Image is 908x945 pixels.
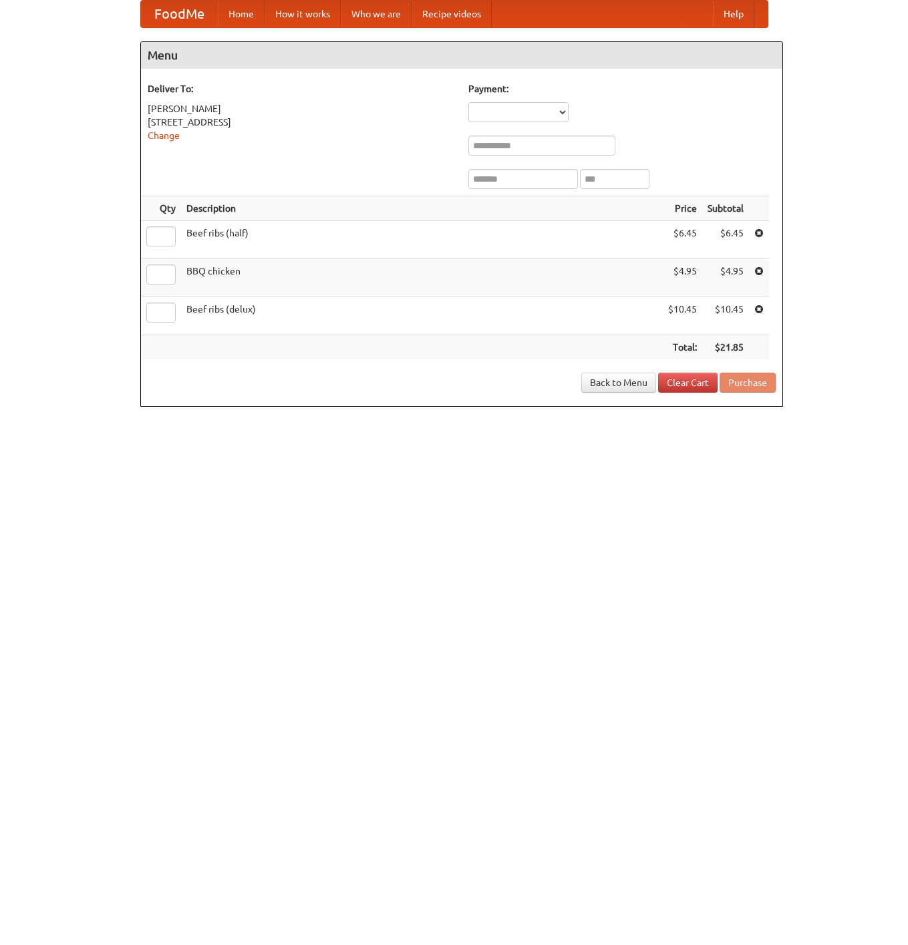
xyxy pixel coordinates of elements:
[148,82,455,96] h5: Deliver To:
[702,259,749,297] td: $4.95
[702,335,749,360] th: $21.85
[468,82,776,96] h5: Payment:
[702,221,749,259] td: $6.45
[341,1,412,27] a: Who we are
[148,130,180,141] a: Change
[702,196,749,221] th: Subtotal
[181,297,663,335] td: Beef ribs (delux)
[181,259,663,297] td: BBQ chicken
[663,221,702,259] td: $6.45
[148,116,455,129] div: [STREET_ADDRESS]
[141,1,218,27] a: FoodMe
[181,221,663,259] td: Beef ribs (half)
[218,1,265,27] a: Home
[148,102,455,116] div: [PERSON_NAME]
[702,297,749,335] td: $10.45
[141,42,782,69] h4: Menu
[663,259,702,297] td: $4.95
[181,196,663,221] th: Description
[713,1,754,27] a: Help
[581,373,656,393] a: Back to Menu
[720,373,776,393] button: Purchase
[412,1,492,27] a: Recipe videos
[658,373,718,393] a: Clear Cart
[663,335,702,360] th: Total:
[663,196,702,221] th: Price
[141,196,181,221] th: Qty
[663,297,702,335] td: $10.45
[265,1,341,27] a: How it works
